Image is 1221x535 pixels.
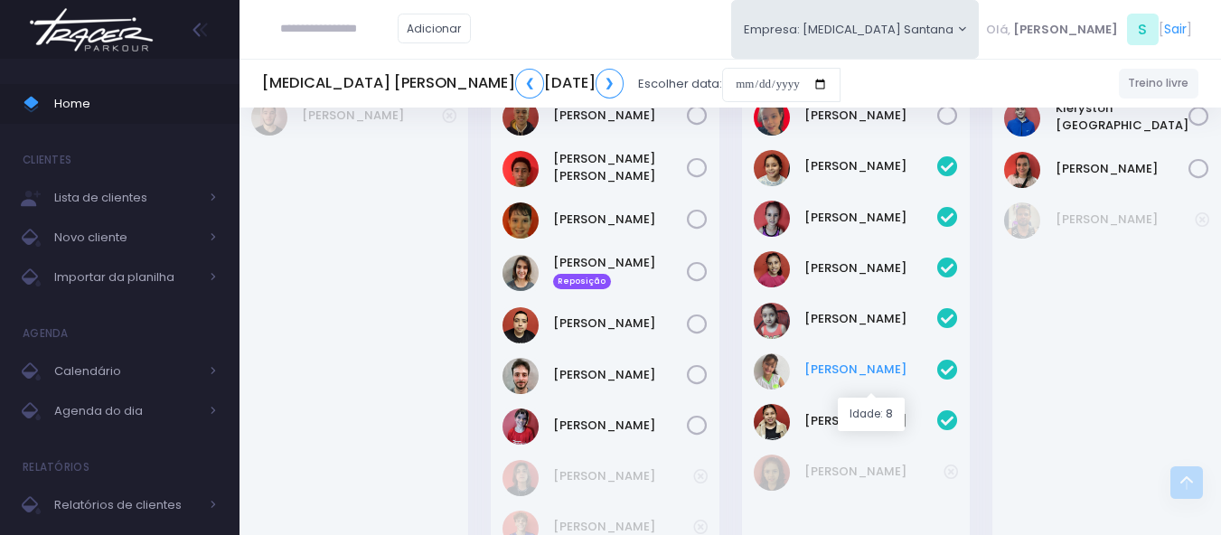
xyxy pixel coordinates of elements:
img: Sergio Reis pessoa [1004,202,1040,239]
img: Vitória schiavetto chatagnier [754,404,790,440]
a: [PERSON_NAME] [804,157,938,175]
h4: Clientes [23,142,71,178]
a: [PERSON_NAME] [553,417,687,435]
div: Idade: 8 [838,398,905,431]
img: Franca Warnier [754,455,790,491]
span: Agenda do dia [54,399,199,423]
a: Kleryston [GEOGRAPHIC_DATA] [1056,99,1189,135]
a: ❯ [596,69,625,99]
a: Adicionar [398,14,472,43]
a: [PERSON_NAME] [1056,211,1196,229]
img: Paulo Cesar Pereira Junior [502,307,539,343]
span: Home [54,92,217,116]
a: [PERSON_NAME] [553,366,687,384]
div: [ ] [979,9,1198,50]
img: Elisa Miranda Diniz [754,150,790,186]
h4: Agenda [23,315,69,352]
a: [PERSON_NAME] [553,314,687,333]
a: [PERSON_NAME] [553,211,687,229]
img: Tiago Morais de Medeiros [502,408,539,445]
span: Relatórios de clientes [54,493,199,517]
a: [PERSON_NAME] [1056,160,1189,178]
a: [PERSON_NAME] [804,310,938,328]
span: Olá, [986,21,1010,39]
a: Sair [1164,20,1187,39]
img: Maria Clara Giglio Correa [754,251,790,287]
img: Rafael Eiras Freitas [502,358,539,394]
img: Paloma Botana [502,255,539,291]
img: Guilherme Cento Magalhaes [502,460,539,496]
img: Isadora Matias Tenório [754,201,790,237]
a: [PERSON_NAME] [804,209,938,227]
span: Calendário [54,360,199,383]
span: Lista de clientes [54,186,199,210]
img: Guilherme D'Oswaldo [502,99,539,136]
a: [PERSON_NAME] [804,412,938,430]
span: Reposição [553,274,611,290]
span: Importar da planilha [54,266,199,289]
div: Escolher data: [262,63,841,105]
span: [PERSON_NAME] [1013,21,1118,39]
img: João Victor dos Santos Simão Becker [502,151,539,187]
a: [PERSON_NAME] [804,259,938,277]
a: Treino livre [1119,69,1199,99]
h5: [MEDICAL_DATA] [PERSON_NAME] [DATE] [262,69,624,99]
img: Maria Eduarda Mariano Serracini [754,99,790,136]
a: [PERSON_NAME] [553,467,693,485]
a: ❮ [515,69,544,99]
a: [PERSON_NAME] [804,361,938,379]
img: Kleryston Pariz [1004,100,1040,136]
img: Nicolas Naliato [502,202,539,239]
span: S [1127,14,1159,45]
img: Vittória Martins Ferreira [754,353,790,390]
a: [PERSON_NAME] [804,463,944,481]
h4: Relatórios [23,449,89,485]
a: [PERSON_NAME] [804,107,938,125]
img: Natan Garcia Leão [251,99,287,136]
a: [PERSON_NAME] [553,107,687,125]
span: Novo cliente [54,226,199,249]
img: Valentina Cardoso de Mello Dias Panhota [754,303,790,339]
a: [PERSON_NAME] [302,107,442,125]
a: [PERSON_NAME] [PERSON_NAME] [553,150,687,185]
img: Paloma Mondini [1004,152,1040,188]
a: [PERSON_NAME] Reposição [553,254,687,290]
